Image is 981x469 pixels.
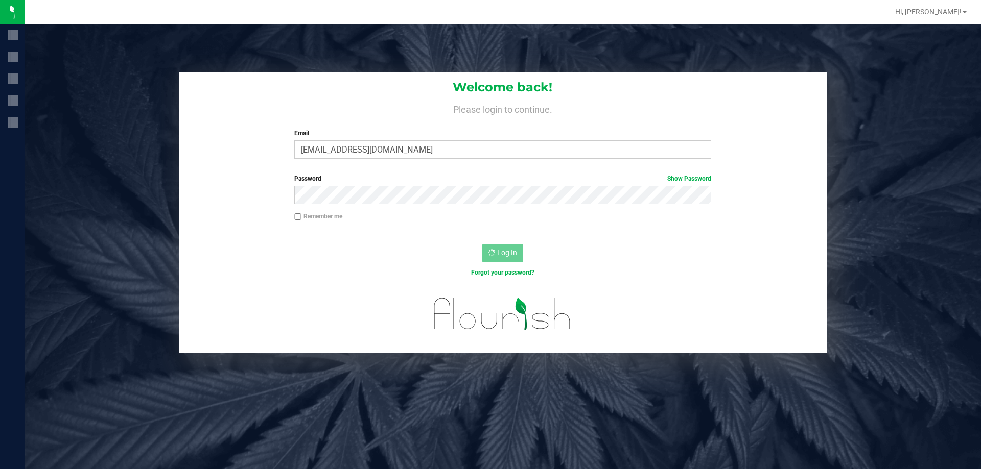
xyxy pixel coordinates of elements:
[471,269,534,276] a: Forgot your password?
[294,212,342,221] label: Remember me
[294,129,711,138] label: Email
[294,213,301,220] input: Remember me
[482,244,523,262] button: Log In
[422,288,583,340] img: flourish_logo.svg
[667,175,711,182] a: Show Password
[895,8,962,16] span: Hi, [PERSON_NAME]!
[294,175,321,182] span: Password
[179,102,827,114] h4: Please login to continue.
[497,249,517,257] span: Log In
[179,81,827,94] h1: Welcome back!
